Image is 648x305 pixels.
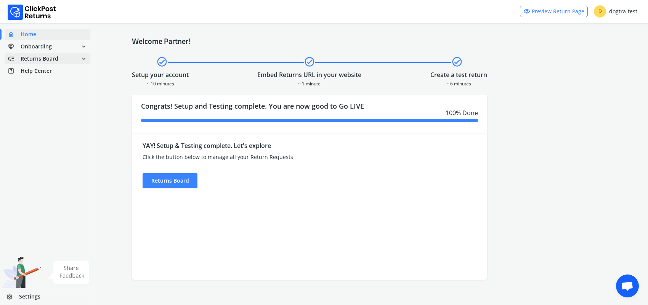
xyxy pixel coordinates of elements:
[594,5,637,18] div: dogtra-test
[143,153,388,161] div: Click the button below to manage all your Return Requests
[143,141,388,150] div: YAY! Setup & Testing complete. Let's explore
[48,261,89,284] img: share feedback
[523,6,530,17] span: visibility
[430,70,487,79] div: Create a test return
[80,53,87,64] span: expand_more
[5,66,90,76] a: help_centerHelp Center
[132,37,611,46] h4: Welcome Partner!
[616,274,639,297] div: Open chat
[21,55,58,63] span: Returns Board
[451,55,463,69] span: check_circle
[5,29,90,40] a: homeHome
[21,43,52,50] span: Onboarding
[520,6,588,17] a: visibilityPreview Return Page
[257,79,361,87] div: ~ 1 minute
[8,29,21,40] span: home
[304,55,315,69] span: check_circle
[132,70,189,79] div: Setup your account
[19,293,40,300] span: Settings
[141,108,478,117] div: 100 % Done
[80,41,87,52] span: expand_more
[132,95,487,133] div: Congrats! Setup and Testing complete. You are now good to Go LIVE
[430,79,487,87] div: ~ 6 minutes
[8,5,56,20] img: Logo
[143,173,197,188] div: Returns Board
[21,30,36,38] span: Home
[21,67,52,75] span: Help Center
[8,53,21,64] span: low_priority
[132,79,189,87] div: ~ 10 minutes
[594,5,606,18] span: D
[6,291,19,302] span: settings
[257,70,361,79] div: Embed Returns URL in your website
[8,41,21,52] span: handshake
[156,55,168,69] span: check_circle
[8,66,21,76] span: help_center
